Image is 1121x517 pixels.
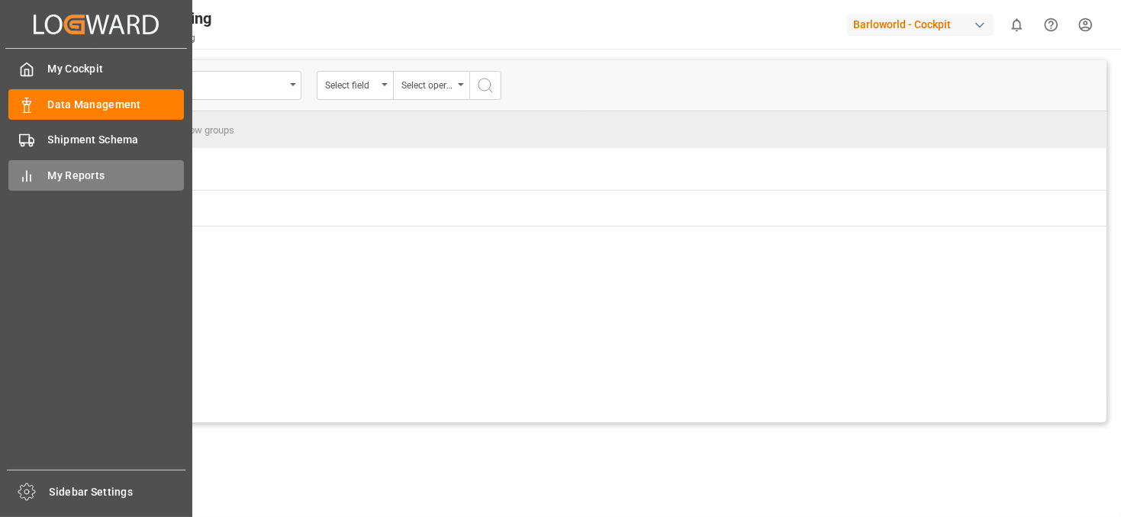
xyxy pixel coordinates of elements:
[325,75,377,92] div: Select field
[8,160,184,190] a: My Reports
[469,71,501,100] button: search button
[8,89,184,119] a: Data Management
[317,71,393,100] button: open menu
[847,10,1000,39] button: Barloworld - Cockpit
[1034,8,1068,42] button: Help Center
[1000,8,1034,42] button: show 0 new notifications
[393,71,469,100] button: open menu
[50,484,186,500] span: Sidebar Settings
[48,132,185,148] span: Shipment Schema
[48,168,185,184] span: My Reports
[48,97,185,113] span: Data Management
[48,61,185,77] span: My Cockpit
[847,14,994,36] div: Barloworld - Cockpit
[8,125,184,155] a: Shipment Schema
[8,54,184,84] a: My Cockpit
[401,75,453,92] div: Select operator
